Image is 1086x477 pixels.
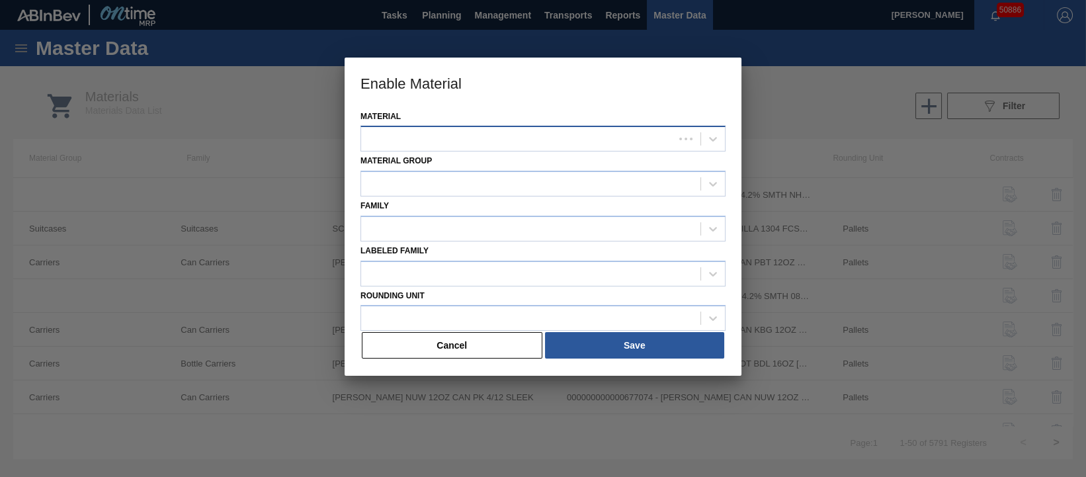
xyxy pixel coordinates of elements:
[345,58,741,108] h3: Enable Material
[360,156,432,165] label: Material Group
[362,332,542,359] button: Cancel
[360,246,429,255] label: Labeled Family
[360,291,425,300] label: Rounding Unit
[360,112,401,121] label: Material
[545,332,724,359] button: Save
[360,201,389,210] label: Family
